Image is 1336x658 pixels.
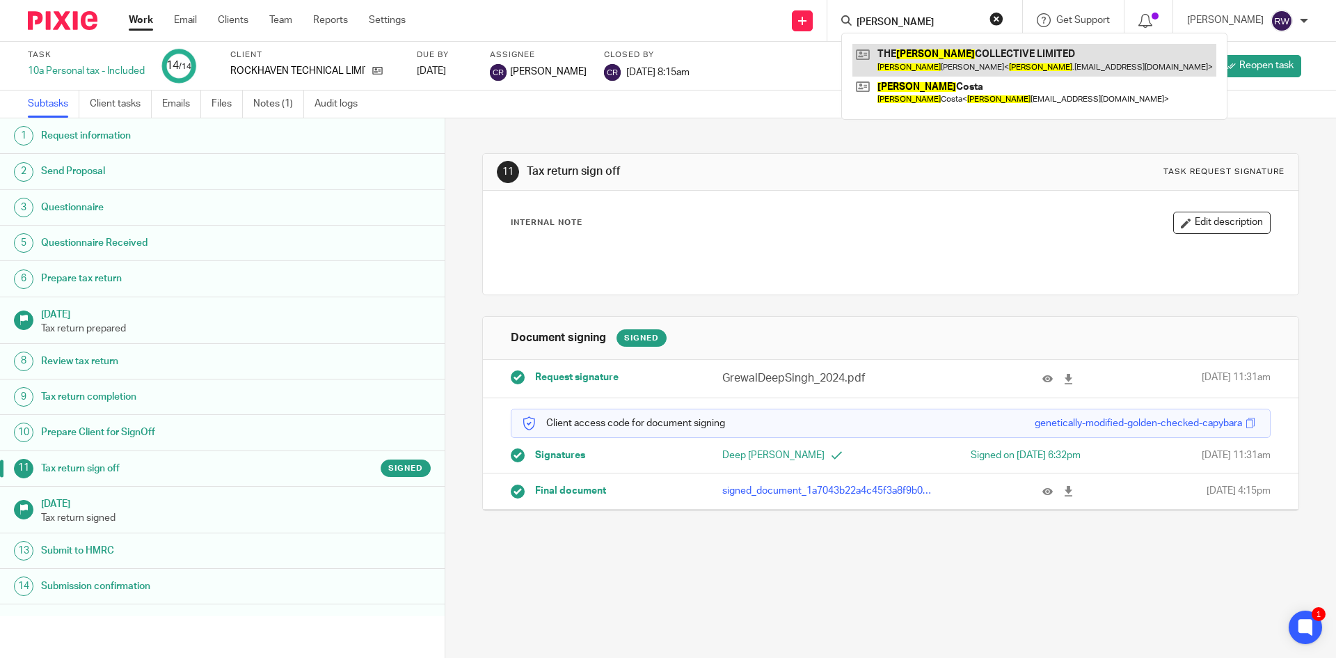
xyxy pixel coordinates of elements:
[510,65,587,79] span: [PERSON_NAME]
[989,12,1003,26] button: Clear
[417,64,472,78] div: [DATE]
[14,423,33,442] div: 10
[41,125,301,146] h1: Request information
[90,91,152,118] a: Client tasks
[535,448,585,462] span: Signatures
[417,49,472,61] label: Due by
[604,64,621,81] img: svg%3E
[490,49,587,61] label: Assignee
[41,494,431,511] h1: [DATE]
[41,233,301,253] h1: Questionnaire Received
[1035,416,1242,430] div: genetically-modified-golden-checked-capybara
[1056,15,1110,25] span: Get Support
[212,91,243,118] a: Files
[722,484,932,498] p: signed_document_1a7043b22a4c45f3a8f9b08d36d4175d.pdf
[129,13,153,27] a: Work
[1218,55,1301,77] a: Reopen task
[617,329,667,347] div: Signed
[722,448,891,462] p: Deep [PERSON_NAME]
[14,198,33,217] div: 3
[313,13,348,27] a: Reports
[1312,607,1326,621] div: 1
[41,351,301,372] h1: Review tax return
[315,91,368,118] a: Audit logs
[41,611,301,647] h1: Remember to add POA date of [DATE] if there is a payment on account due
[604,49,690,61] label: Closed by
[179,63,191,70] small: /14
[535,370,619,384] span: Request signature
[230,49,399,61] label: Client
[722,370,932,386] p: GrewalDeepSingh_2024.pdf
[269,13,292,27] a: Team
[527,164,921,179] h1: Tax return sign off
[1163,166,1285,178] div: Task request signature
[388,462,423,474] span: Signed
[14,126,33,146] div: 1
[855,17,980,29] input: Search
[497,161,519,183] div: 11
[14,269,33,289] div: 6
[28,64,145,78] div: 10a Personal tax - Included
[41,576,301,597] h1: Submission confirmation
[1207,484,1271,498] span: [DATE] 4:15pm
[14,387,33,407] div: 9
[1271,10,1293,32] img: svg%3E
[230,64,365,78] p: ROCKHAVEN TECHNICAL LIMITED
[14,577,33,596] div: 14
[369,13,406,27] a: Settings
[1239,58,1294,72] span: Reopen task
[511,331,606,345] h1: Document signing
[41,161,301,182] h1: Send Proposal
[166,58,191,74] div: 14
[41,304,431,322] h1: [DATE]
[28,91,79,118] a: Subtasks
[41,322,431,336] p: Tax return prepared
[14,162,33,182] div: 2
[41,197,301,218] h1: Questionnaire
[535,484,606,498] span: Final document
[41,511,431,525] p: Tax return signed
[912,448,1081,462] div: Signed on [DATE] 6:32pm
[490,64,507,81] img: svg%3E
[41,422,301,443] h1: Prepare Client for SignOff
[14,352,33,371] div: 8
[511,217,582,228] p: Internal Note
[41,458,301,479] h1: Tax return sign off
[14,233,33,253] div: 5
[41,540,301,561] h1: Submit to HMRC
[174,13,197,27] a: Email
[218,13,248,27] a: Clients
[14,459,33,478] div: 11
[28,11,97,30] img: Pixie
[41,386,301,407] h1: Tax return completion
[14,541,33,561] div: 13
[28,49,145,61] label: Task
[626,67,690,77] span: [DATE] 8:15am
[253,91,304,118] a: Notes (1)
[162,91,201,118] a: Emails
[522,416,725,430] p: Client access code for document signing
[41,268,301,289] h1: Prepare tax return
[1187,13,1264,27] p: [PERSON_NAME]
[1202,370,1271,386] span: [DATE] 11:31am
[1173,212,1271,234] button: Edit description
[1202,448,1271,462] span: [DATE] 11:31am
